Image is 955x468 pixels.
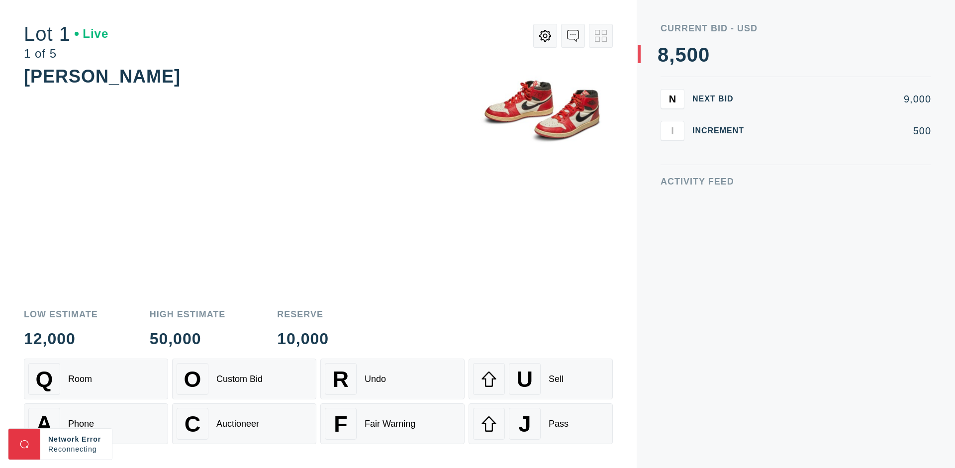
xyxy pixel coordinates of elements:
[24,310,98,319] div: Low Estimate
[517,367,533,392] span: U
[150,310,226,319] div: High Estimate
[469,403,613,444] button: JPass
[333,367,349,392] span: R
[75,28,108,40] div: Live
[661,121,684,141] button: I
[277,331,329,347] div: 10,000
[658,45,669,65] div: 8
[48,434,104,444] div: Network Error
[24,359,168,399] button: QRoom
[216,419,259,429] div: Auctioneer
[661,177,931,186] div: Activity Feed
[661,89,684,109] button: N
[185,411,200,437] span: C
[661,24,931,33] div: Current Bid - USD
[549,419,569,429] div: Pass
[36,367,53,392] span: Q
[216,374,263,384] div: Custom Bid
[172,403,316,444] button: CAuctioneer
[97,445,99,453] span: .
[669,45,675,244] div: ,
[549,374,564,384] div: Sell
[36,411,52,437] span: A
[150,331,226,347] div: 50,000
[692,95,752,103] div: Next Bid
[687,45,698,65] div: 0
[698,45,710,65] div: 0
[692,127,752,135] div: Increment
[320,403,465,444] button: FFair Warning
[469,359,613,399] button: USell
[68,374,92,384] div: Room
[24,403,168,444] button: APhone
[365,374,386,384] div: Undo
[277,310,329,319] div: Reserve
[320,359,465,399] button: RUndo
[24,24,108,44] div: Lot 1
[184,367,201,392] span: O
[68,419,94,429] div: Phone
[24,331,98,347] div: 12,000
[675,45,686,65] div: 5
[669,93,676,104] span: N
[24,66,181,87] div: [PERSON_NAME]
[760,94,931,104] div: 9,000
[24,48,108,60] div: 1 of 5
[48,444,104,454] div: Reconnecting
[671,125,674,136] span: I
[760,126,931,136] div: 500
[334,411,347,437] span: F
[365,419,415,429] div: Fair Warning
[518,411,531,437] span: J
[172,359,316,399] button: OCustom Bid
